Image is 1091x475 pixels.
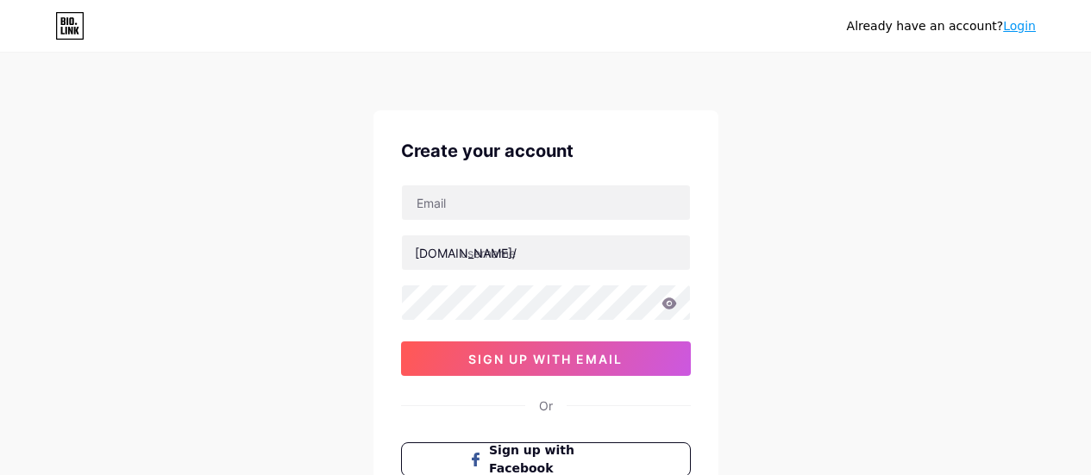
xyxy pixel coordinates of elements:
[401,341,691,376] button: sign up with email
[539,397,553,415] div: Or
[415,244,517,262] div: [DOMAIN_NAME]/
[402,185,690,220] input: Email
[401,138,691,164] div: Create your account
[468,352,623,366] span: sign up with email
[1003,19,1036,33] a: Login
[402,235,690,270] input: username
[847,17,1036,35] div: Already have an account?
